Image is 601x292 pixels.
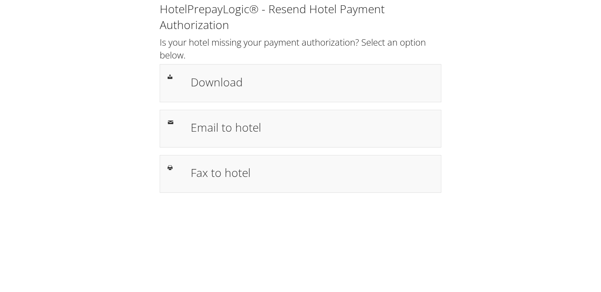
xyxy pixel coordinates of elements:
[191,119,433,136] h1: Email to hotel
[160,64,441,102] a: Download
[160,1,441,33] h1: HotelPrepayLogic® - Resend Hotel Payment Authorization
[160,36,441,61] h2: Is your hotel missing your payment authorization? Select an option below.
[160,110,441,148] a: Email to hotel
[160,155,441,193] a: Fax to hotel
[191,164,433,181] h1: Fax to hotel
[191,74,433,91] h1: Download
